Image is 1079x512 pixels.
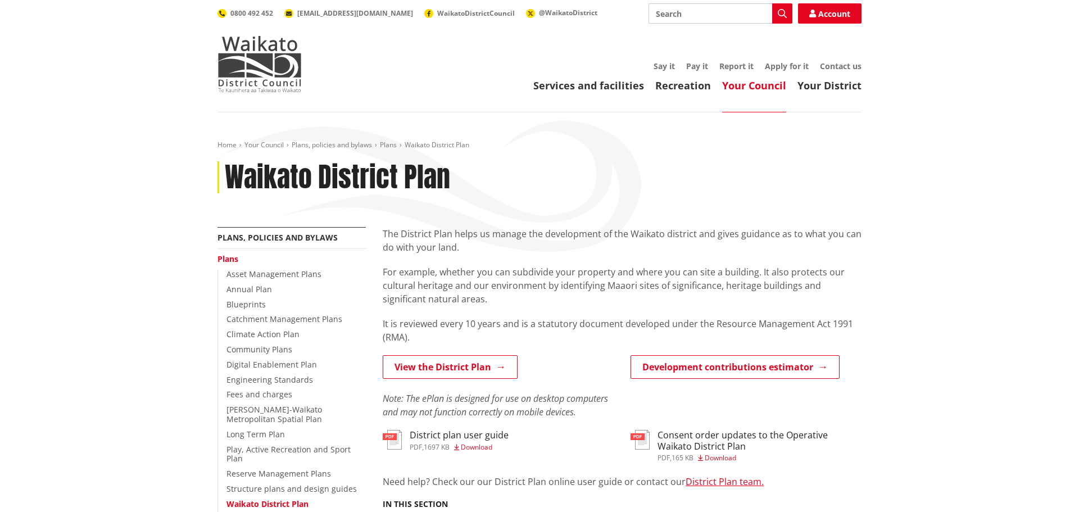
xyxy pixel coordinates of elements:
a: Digital Enablement Plan [226,359,317,370]
a: [EMAIL_ADDRESS][DOMAIN_NAME] [284,8,413,18]
p: The District Plan helps us manage the development of the Waikato district and gives guidance as t... [383,227,862,254]
a: Your Council [244,140,284,149]
a: Climate Action Plan [226,329,300,339]
a: Blueprints [226,299,266,310]
div: , [658,455,862,461]
em: Note: The ePlan is designed for use on desktop computers and may not function correctly on mobile... [383,392,608,418]
h5: In this section [383,500,448,509]
a: @WaikatoDistrict [526,8,597,17]
h3: District plan user guide [410,430,509,441]
span: pdf [410,442,422,452]
a: Waikato District Plan [226,499,309,509]
h3: Consent order updates to the Operative Waikato District Plan [658,430,862,451]
span: WaikatoDistrictCouncil [437,8,515,18]
a: Your District [797,79,862,92]
span: 1697 KB [424,442,450,452]
span: [EMAIL_ADDRESS][DOMAIN_NAME] [297,8,413,18]
p: It is reviewed every 10 years and is a statutory document developed under the Resource Management... [383,317,862,344]
a: District Plan team. [686,475,764,488]
h1: Waikato District Plan [225,161,450,194]
nav: breadcrumb [217,141,862,150]
span: Waikato District Plan [405,140,469,149]
img: document-pdf.svg [631,430,650,450]
a: Development contributions estimator [631,355,840,379]
a: Plans [380,140,397,149]
a: Long Term Plan [226,429,285,439]
a: Your Council [722,79,786,92]
span: 0800 492 452 [230,8,273,18]
a: Play, Active Recreation and Sport Plan [226,444,351,464]
span: Download [705,453,736,463]
a: Account [798,3,862,24]
a: Pay it [686,61,708,71]
a: Fees and charges [226,389,292,400]
span: pdf [658,453,670,463]
a: Home [217,140,237,149]
p: Need help? Check our our District Plan online user guide or contact our [383,475,862,488]
span: Download [461,442,492,452]
span: @WaikatoDistrict [539,8,597,17]
a: Services and facilities [533,79,644,92]
img: document-pdf.svg [383,430,402,450]
a: View the District Plan [383,355,518,379]
div: , [410,444,509,451]
img: Waikato District Council - Te Kaunihera aa Takiwaa o Waikato [217,36,302,92]
a: Community Plans [226,344,292,355]
a: Say it [654,61,675,71]
a: District plan user guide pdf,1697 KB Download [383,430,509,450]
a: Consent order updates to the Operative Waikato District Plan pdf,165 KB Download [631,430,862,461]
a: WaikatoDistrictCouncil [424,8,515,18]
input: Search input [649,3,792,24]
a: Structure plans and design guides [226,483,357,494]
a: 0800 492 452 [217,8,273,18]
a: Catchment Management Plans [226,314,342,324]
a: Plans, policies and bylaws [292,140,372,149]
a: Recreation [655,79,711,92]
a: Apply for it [765,61,809,71]
a: [PERSON_NAME]-Waikato Metropolitan Spatial Plan [226,404,322,424]
p: For example, whether you can subdivide your property and where you can site a building. It also p... [383,265,862,306]
a: Plans, policies and bylaws [217,232,338,243]
a: Asset Management Plans [226,269,321,279]
span: 165 KB [672,453,693,463]
a: Contact us [820,61,862,71]
a: Report it [719,61,754,71]
a: Engineering Standards [226,374,313,385]
a: Reserve Management Plans [226,468,331,479]
a: Annual Plan [226,284,272,294]
a: Plans [217,253,238,264]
